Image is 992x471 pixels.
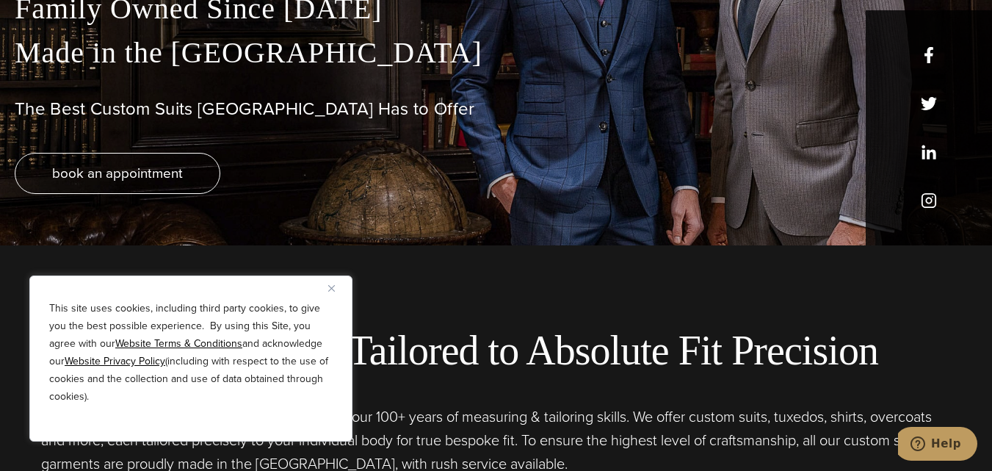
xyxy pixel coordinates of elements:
[49,300,333,406] p: This site uses cookies, including third party cookies, to give you the best possible experience. ...
[328,285,335,292] img: Close
[328,279,346,297] button: Close
[15,153,220,194] a: book an appointment
[115,336,242,351] a: Website Terms & Conditions
[52,162,183,184] span: book an appointment
[15,326,977,375] h2: Bespoke Suits Tailored to Absolute Fit Precision
[65,353,165,369] a: Website Privacy Policy
[898,427,977,464] iframe: Opens a widget where you can chat to one of our agents
[15,98,977,120] h1: The Best Custom Suits [GEOGRAPHIC_DATA] Has to Offer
